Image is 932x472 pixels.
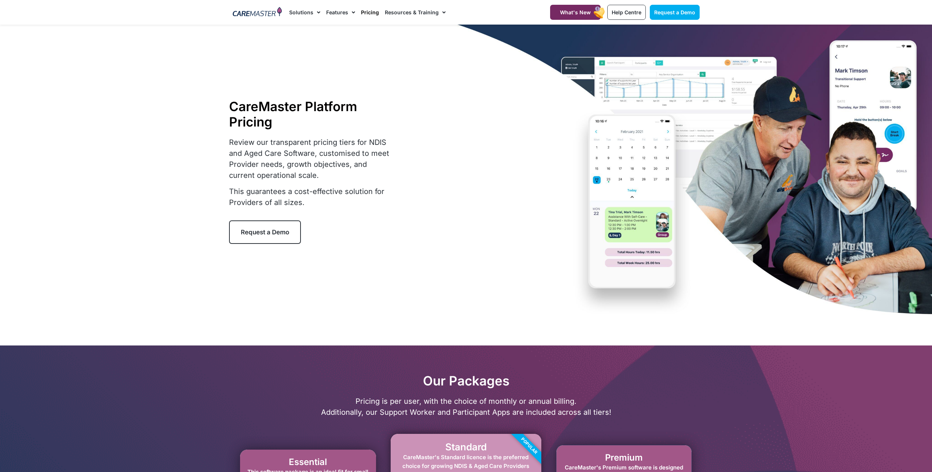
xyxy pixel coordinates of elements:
[550,5,601,20] a: What's New
[398,441,534,453] h2: Standard
[241,228,289,236] span: Request a Demo
[247,457,369,468] h2: Essential
[229,373,703,388] h2: Our Packages
[229,186,392,208] p: This guarantees a cost-effective solution for Providers of all sizes.
[229,396,703,418] p: Pricing is per user, with the choice of monthly or annual billing. Additionally, our Support Work...
[233,7,282,18] img: CareMaster Logo
[229,220,301,244] a: Request a Demo
[229,137,392,181] p: Review our transparent pricing tiers for NDIS and Aged Care Software, customised to meet Provider...
[654,9,695,15] span: Request a Demo
[607,5,646,20] a: Help Centre
[612,9,641,15] span: Help Centre
[564,453,684,463] h2: Premium
[229,99,392,129] h1: CareMaster Platform Pricing
[560,9,591,15] span: What's New
[650,5,700,20] a: Request a Demo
